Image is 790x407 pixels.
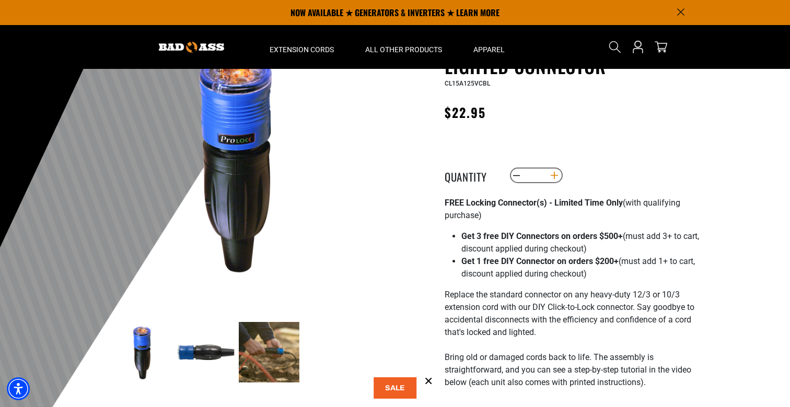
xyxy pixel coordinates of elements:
[254,25,350,69] summary: Extension Cords
[473,45,505,54] span: Apparel
[445,198,680,220] span: (with qualifying purchase)
[458,25,520,69] summary: Apparel
[461,256,695,279] span: (must add 1+ to cart, discount applied during checkout)
[445,33,701,77] h1: DIY 15A-125V Click-to-Lock Lighted Connector
[653,41,669,53] a: cart
[630,25,646,69] a: Open this option
[445,169,497,182] label: Quantity
[607,39,623,55] summary: Search
[461,231,699,254] span: (must add 3+ to cart, discount applied during checkout)
[461,256,619,266] strong: Get 1 free DIY Connector on orders $200+
[159,42,224,53] img: Bad Ass Extension Cords
[365,45,442,54] span: All Other Products
[445,289,701,401] p: Replace the standard connector on any heavy-duty 12/3 or 10/3 extension cord with our DIY Click-t...
[445,198,623,208] strong: FREE Locking Connector(s) - Limited Time Only
[270,45,334,54] span: Extension Cords
[350,25,458,69] summary: All Other Products
[445,80,490,87] span: CL15A125VCBL
[445,103,486,122] span: $22.95
[461,231,623,241] strong: Get 3 free DIY Connectors on orders $500+
[7,377,30,400] div: Accessibility Menu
